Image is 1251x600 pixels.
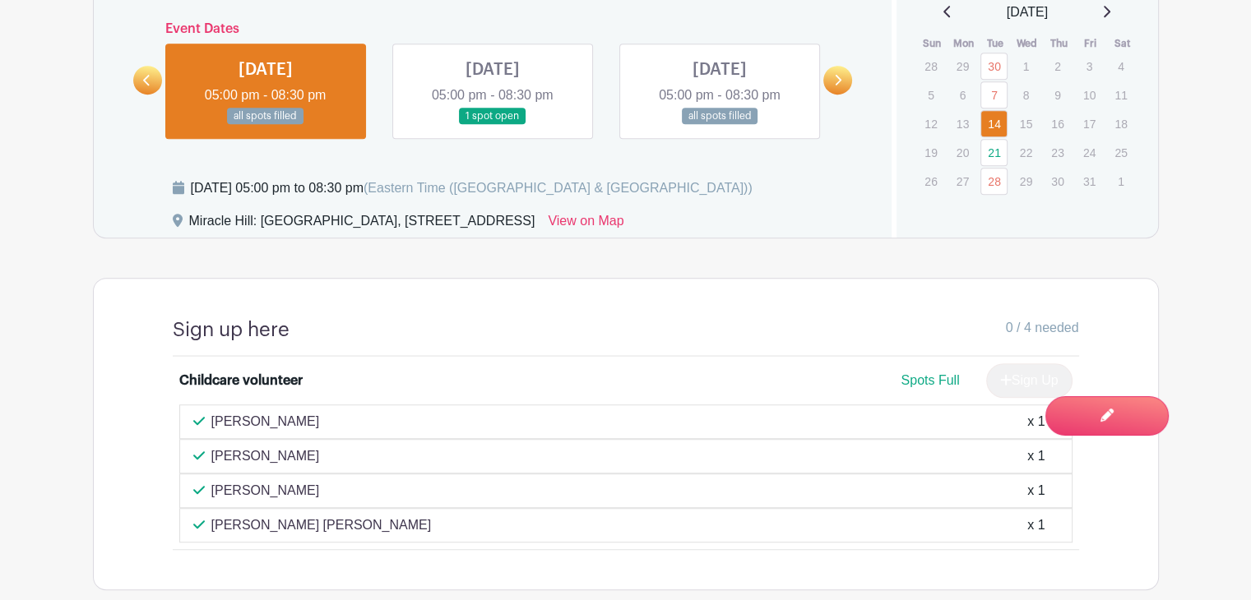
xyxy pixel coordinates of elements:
[901,373,959,387] span: Spots Full
[1107,168,1134,194] p: 1
[1012,82,1040,108] p: 8
[980,81,1008,108] a: 7
[1107,53,1134,79] p: 4
[1006,318,1079,338] span: 0 / 4 needed
[917,82,944,108] p: 5
[1075,35,1107,52] th: Fri
[948,35,980,52] th: Mon
[980,139,1008,166] a: 21
[1012,111,1040,136] p: 15
[1012,140,1040,165] p: 22
[949,140,976,165] p: 20
[917,140,944,165] p: 19
[162,21,824,37] h6: Event Dates
[1044,111,1071,136] p: 16
[949,82,976,108] p: 6
[1044,168,1071,194] p: 30
[211,446,320,466] p: [PERSON_NAME]
[1043,35,1075,52] th: Thu
[1027,412,1045,432] div: x 1
[364,181,753,195] span: (Eastern Time ([GEOGRAPHIC_DATA] & [GEOGRAPHIC_DATA]))
[191,178,753,198] div: [DATE] 05:00 pm to 08:30 pm
[1044,82,1071,108] p: 9
[949,53,976,79] p: 29
[1027,515,1045,535] div: x 1
[1107,140,1134,165] p: 25
[1076,82,1103,108] p: 10
[1027,446,1045,466] div: x 1
[1076,140,1103,165] p: 24
[1076,111,1103,136] p: 17
[1012,35,1044,52] th: Wed
[1107,111,1134,136] p: 18
[1044,53,1071,79] p: 2
[1044,140,1071,165] p: 23
[980,110,1008,137] a: 14
[1076,168,1103,194] p: 31
[1007,2,1048,22] span: [DATE]
[548,211,623,238] a: View on Map
[211,412,320,432] p: [PERSON_NAME]
[980,168,1008,195] a: 28
[917,168,944,194] p: 26
[1012,168,1040,194] p: 29
[1107,82,1134,108] p: 11
[949,111,976,136] p: 13
[1076,53,1103,79] p: 3
[179,371,303,390] div: Childcare volunteer
[211,481,320,501] p: [PERSON_NAME]
[980,53,1008,80] a: 30
[211,515,432,535] p: [PERSON_NAME] [PERSON_NAME]
[917,111,944,136] p: 12
[1106,35,1138,52] th: Sat
[916,35,948,52] th: Sun
[1027,481,1045,501] div: x 1
[949,168,976,194] p: 27
[980,35,1012,52] th: Tue
[1012,53,1040,79] p: 1
[189,211,535,238] div: Miracle Hill: [GEOGRAPHIC_DATA], [STREET_ADDRESS]
[917,53,944,79] p: 28
[173,318,290,342] h4: Sign up here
